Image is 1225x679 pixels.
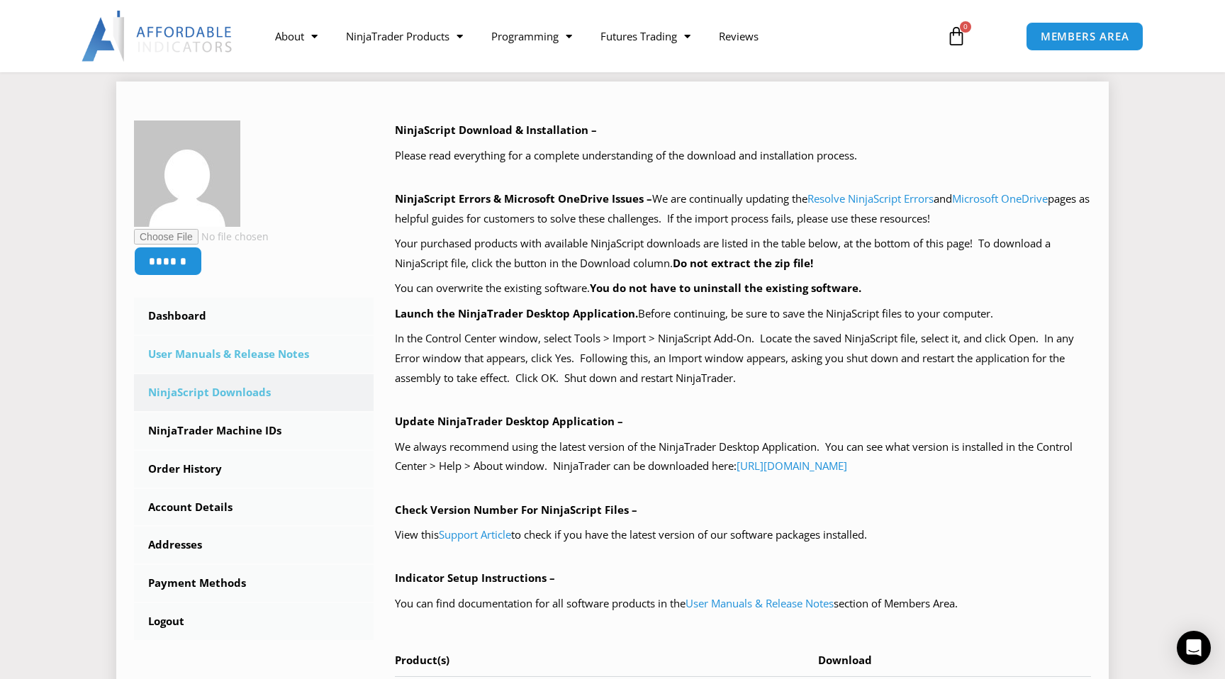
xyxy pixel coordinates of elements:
[134,120,240,227] img: 17c905edea241300f252dfbbdef13da5cfa73ceebee784649de7eedb66775493
[395,306,638,320] b: Launch the NinjaTrader Desktop Application.
[807,191,934,206] a: Resolve NinjaScript Errors
[952,191,1048,206] a: Microsoft OneDrive
[134,336,374,373] a: User Manuals & Release Notes
[395,191,652,206] b: NinjaScript Errors & Microsoft OneDrive Issues –
[261,20,332,52] a: About
[261,20,930,52] nav: Menu
[332,20,477,52] a: NinjaTrader Products
[134,527,374,563] a: Addresses
[395,123,597,137] b: NinjaScript Download & Installation –
[395,146,1092,166] p: Please read everything for a complete understanding of the download and installation process.
[395,503,637,517] b: Check Version Number For NinjaScript Files –
[395,304,1092,324] p: Before continuing, be sure to save the NinjaScript files to your computer.
[925,16,988,57] a: 0
[134,298,374,335] a: Dashboard
[82,11,234,62] img: LogoAI | Affordable Indicators – NinjaTrader
[1026,22,1144,51] a: MEMBERS AREA
[1041,31,1129,42] span: MEMBERS AREA
[395,571,555,585] b: Indicator Setup Instructions –
[960,21,971,33] span: 0
[395,437,1092,477] p: We always recommend using the latest version of the NinjaTrader Desktop Application. You can see ...
[395,279,1092,298] p: You can overwrite the existing software.
[395,234,1092,274] p: Your purchased products with available NinjaScript downloads are listed in the table below, at th...
[590,281,861,295] b: You do not have to uninstall the existing software.
[395,525,1092,545] p: View this to check if you have the latest version of our software packages installed.
[439,527,511,541] a: Support Article
[134,374,374,411] a: NinjaScript Downloads
[477,20,586,52] a: Programming
[1177,631,1211,665] div: Open Intercom Messenger
[737,459,847,473] a: [URL][DOMAIN_NAME]
[686,596,834,610] a: User Manuals & Release Notes
[395,653,449,667] span: Product(s)
[134,451,374,488] a: Order History
[705,20,773,52] a: Reviews
[134,413,374,449] a: NinjaTrader Machine IDs
[395,189,1092,229] p: We are continually updating the and pages as helpful guides for customers to solve these challeng...
[134,603,374,640] a: Logout
[673,256,813,270] b: Do not extract the zip file!
[395,329,1092,388] p: In the Control Center window, select Tools > Import > NinjaScript Add-On. Locate the saved NinjaS...
[818,653,872,667] span: Download
[134,298,374,640] nav: Account pages
[134,565,374,602] a: Payment Methods
[395,414,623,428] b: Update NinjaTrader Desktop Application –
[134,489,374,526] a: Account Details
[586,20,705,52] a: Futures Trading
[395,594,1092,614] p: You can find documentation for all software products in the section of Members Area.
